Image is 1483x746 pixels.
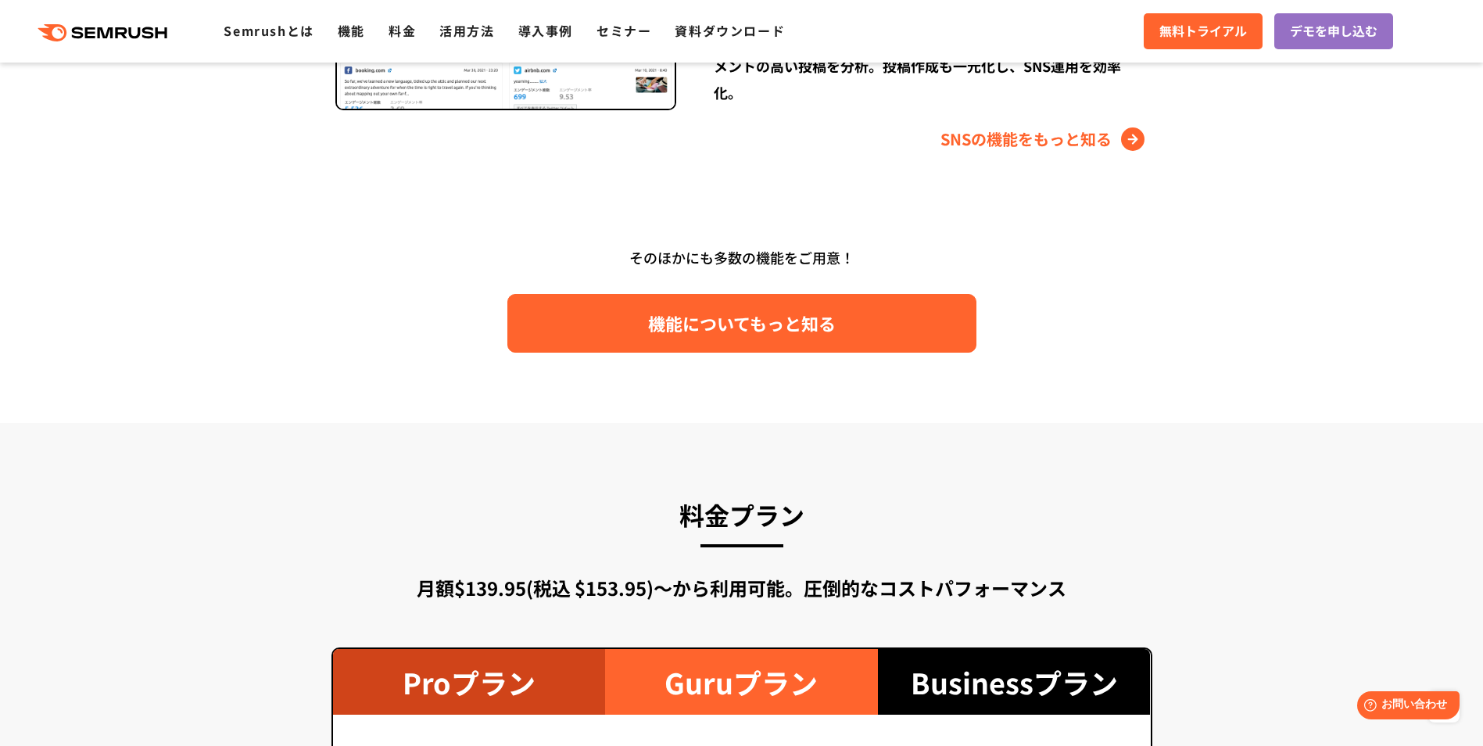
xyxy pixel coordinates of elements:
[331,493,1152,536] h3: 料金プラン
[1144,13,1263,49] a: 無料トライアル
[439,21,494,40] a: 活用方法
[596,21,651,40] a: セミナー
[333,649,606,715] div: Proプラン
[605,649,878,715] div: Guruプラン
[940,127,1148,152] a: SNSの機能をもっと知る
[1274,13,1393,49] a: デモを申し込む
[507,294,976,353] a: 機能についてもっと知る
[338,21,365,40] a: 機能
[518,21,573,40] a: 導入事例
[648,310,836,337] span: 機能についてもっと知る
[1344,685,1466,729] iframe: Help widget launcher
[331,574,1152,602] div: 月額$139.95(税込 $153.95)〜から利用可能。圧倒的なコストパフォーマンス
[389,21,416,40] a: 料金
[714,26,1148,106] div: 競合のSNSアカウントをトラッキングし、投稿パターンやエンゲージメントの高い投稿を分析。投稿作成も一元化し、SNS運用を効率化。
[878,649,1151,715] div: Businessプラン
[224,21,313,40] a: Semrushとは
[292,243,1191,272] div: そのほかにも多数の機能をご用意！
[1159,21,1247,41] span: 無料トライアル
[675,21,785,40] a: 資料ダウンロード
[1290,21,1377,41] span: デモを申し込む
